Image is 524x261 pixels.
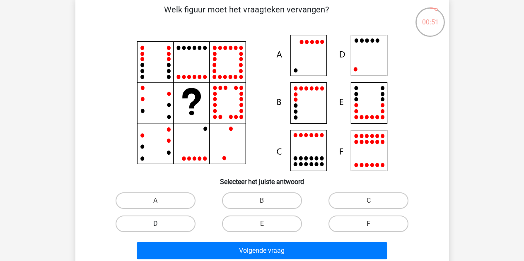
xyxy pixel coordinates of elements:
[116,192,196,209] label: A
[89,171,436,186] h6: Selecteer het juiste antwoord
[116,216,196,232] label: D
[137,242,387,259] button: Volgende vraag
[222,192,302,209] label: B
[328,216,408,232] label: F
[328,192,408,209] label: C
[89,3,405,28] p: Welk figuur moet het vraagteken vervangen?
[415,7,446,27] div: 00:51
[222,216,302,232] label: E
